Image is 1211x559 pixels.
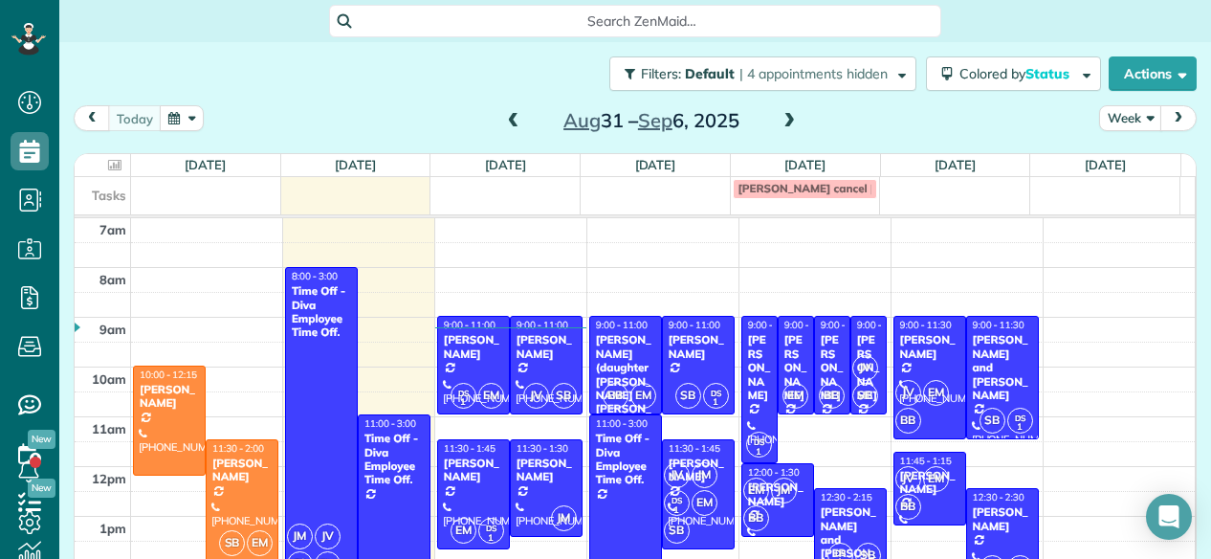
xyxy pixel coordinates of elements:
span: 11:00 - 3:00 [364,417,416,430]
span: 11:30 - 2:00 [212,442,264,455]
span: SB [675,383,701,409]
button: next [1160,105,1197,131]
span: 9am [99,322,126,337]
span: BB [895,494,921,520]
span: SB [852,383,878,409]
a: [DATE] [784,157,826,172]
button: Colored byStatus [926,56,1101,91]
a: [DATE] [485,157,526,172]
span: 9:00 - 11:00 [444,319,495,331]
span: New [28,430,55,449]
div: [PERSON_NAME] and [PERSON_NAME] [972,333,1033,402]
span: Status [1025,65,1072,82]
small: 1 [1008,418,1032,436]
span: 8am [99,272,126,287]
div: [PERSON_NAME] [668,333,729,361]
button: Actions [1109,56,1197,91]
div: Time Off - Diva Employee Time Off. [363,432,425,487]
span: DS [835,548,846,558]
span: Aug [563,108,601,132]
small: 1 [747,443,771,461]
button: Week [1099,105,1162,131]
div: Time Off - Diva Employee Time Off. [595,432,656,487]
span: EM [923,380,949,406]
span: 9:00 - 11:00 [517,319,568,331]
span: EM [743,478,769,503]
span: Filters: [641,65,681,82]
span: 1pm [99,521,126,536]
span: EM [692,490,717,516]
span: | 4 appointments hidden [739,65,888,82]
span: 11:30 - 1:45 [669,442,720,455]
span: Sep [638,108,672,132]
div: [PERSON_NAME] [443,457,504,484]
span: JM [287,524,313,549]
span: 9:00 - 11:30 [973,319,1024,331]
span: JM [551,505,577,531]
span: EM [630,383,656,409]
span: JV [664,462,690,488]
a: Filters: Default | 4 appointments hidden [600,56,916,91]
span: EM [923,466,949,492]
div: [PERSON_NAME] (daughter [PERSON_NAME] [PERSON_NAME]) [PERSON_NAME] [595,333,656,457]
small: 1 [479,529,503,548]
small: 1 [451,393,475,412]
span: SB [219,530,245,556]
span: 9:00 - 12:00 [748,319,800,331]
span: SB [664,518,690,544]
span: SB [551,383,577,409]
span: JV [895,466,921,492]
div: [PERSON_NAME] [139,383,200,411]
span: JV [895,380,921,406]
span: BB [743,505,769,531]
a: [DATE] [935,157,976,172]
span: 12:00 - 1:30 [748,466,800,479]
div: Open Intercom Messenger [1146,494,1192,540]
span: Colored by [959,65,1076,82]
span: JV [852,355,878,381]
div: [PERSON_NAME] [899,333,960,361]
span: DS [672,495,682,505]
span: 10:00 - 12:15 [140,369,197,381]
span: SB [980,408,1005,434]
span: DS [458,388,469,398]
span: 7am [99,222,126,237]
a: [DATE] [1085,157,1126,172]
span: 11:30 - 1:45 [444,442,495,455]
span: EM [451,518,476,544]
span: 12pm [92,471,126,486]
button: Filters: Default | 4 appointments hidden [609,56,916,91]
span: BB [819,383,845,409]
small: 1 [665,502,689,520]
span: BB [895,408,921,434]
span: 11:30 - 1:30 [517,442,568,455]
a: [DATE] [635,157,676,172]
span: EM [782,383,808,409]
span: 8:00 - 3:00 [292,270,338,282]
span: 12:30 - 2:30 [973,491,1024,503]
span: 9:00 - 11:00 [784,319,836,331]
div: [PERSON_NAME] [668,457,729,484]
span: JV [523,383,549,409]
span: 9:00 - 11:00 [596,319,648,331]
div: [PERSON_NAME] [443,333,504,361]
span: DS [711,388,721,398]
span: 9:00 - 11:00 [669,319,720,331]
span: 9:00 - 11:00 [821,319,872,331]
h2: 31 – 6, 2025 [532,110,771,131]
span: [PERSON_NAME] cancel [DATE] [738,181,908,195]
a: [DATE] [185,157,226,172]
div: [PERSON_NAME] [783,333,808,402]
button: today [108,105,162,131]
div: [PERSON_NAME] [516,457,577,484]
span: 10am [92,371,126,387]
span: 9:00 - 11:30 [900,319,952,331]
div: [PERSON_NAME] [856,333,881,402]
div: [PERSON_NAME] [972,505,1033,533]
span: 11:00 - 3:00 [596,417,648,430]
div: [PERSON_NAME] [747,333,772,402]
span: DS [486,523,496,533]
a: [DATE] [335,157,376,172]
span: JM [692,462,717,488]
span: BB [603,383,628,409]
